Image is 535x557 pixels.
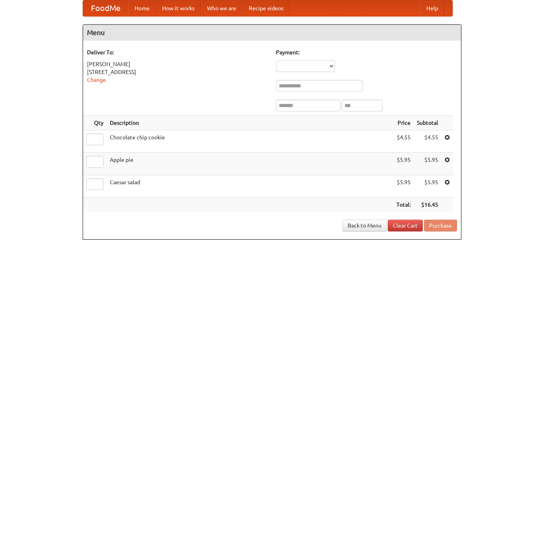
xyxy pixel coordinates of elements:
[87,77,106,83] a: Change
[87,48,268,56] h5: Deliver To:
[156,0,201,16] a: How it works
[128,0,156,16] a: Home
[424,220,457,231] button: Purchase
[414,175,441,198] td: $5.95
[393,175,414,198] td: $5.95
[393,116,414,130] th: Price
[83,0,128,16] a: FoodMe
[420,0,444,16] a: Help
[414,198,441,212] th: $16.45
[83,116,107,130] th: Qty
[87,68,268,76] div: [STREET_ADDRESS]
[393,130,414,153] td: $4.55
[107,130,393,153] td: Chocolate chip cookie
[414,130,441,153] td: $4.55
[414,153,441,175] td: $5.95
[107,175,393,198] td: Caesar salad
[342,220,387,231] a: Back to Menu
[83,25,461,41] h4: Menu
[414,116,441,130] th: Subtotal
[393,198,414,212] th: Total:
[243,0,290,16] a: Recipe videos
[107,153,393,175] td: Apple pie
[107,116,393,130] th: Description
[393,153,414,175] td: $5.95
[201,0,243,16] a: Who we are
[276,48,457,56] h5: Payment:
[388,220,423,231] a: Clear Cart
[87,60,268,68] div: [PERSON_NAME]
